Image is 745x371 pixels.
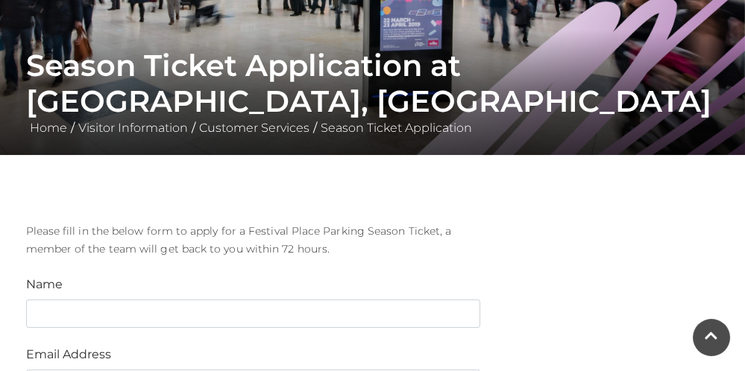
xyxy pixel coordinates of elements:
[317,121,476,135] a: Season Ticket Application
[26,121,71,135] a: Home
[15,48,731,137] div: / / /
[26,276,63,294] label: Name
[195,121,313,135] a: Customer Services
[26,48,720,119] h1: Season Ticket Application at [GEOGRAPHIC_DATA], [GEOGRAPHIC_DATA]
[26,222,481,258] p: Please fill in the below form to apply for a Festival Place Parking Season Ticket, a member of th...
[75,121,192,135] a: Visitor Information
[26,346,111,364] label: Email Address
